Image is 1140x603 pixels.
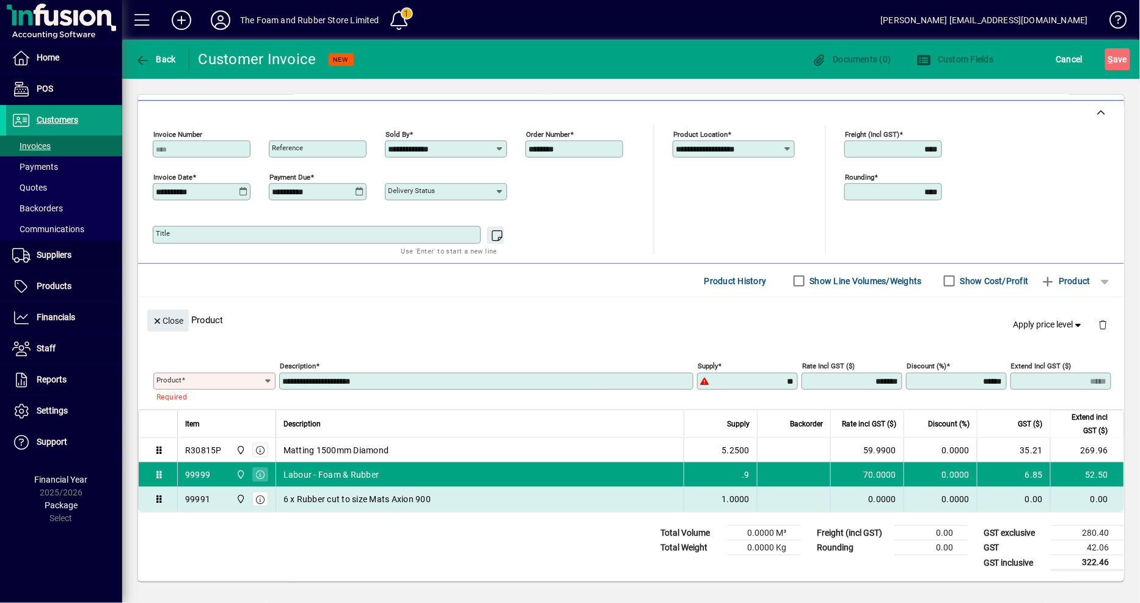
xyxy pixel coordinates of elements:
[153,173,192,181] mat-label: Invoice date
[6,427,122,458] a: Support
[958,275,1029,287] label: Show Cost/Profit
[1108,49,1127,69] span: ave
[727,417,750,431] span: Supply
[153,130,202,139] mat-label: Invoice number
[388,186,435,195] mat-label: Delivery status
[240,10,379,30] div: The Foam and Rubber Store Limited
[37,343,56,353] span: Staff
[147,310,189,332] button: Close
[526,130,570,139] mat-label: Order number
[811,526,894,541] td: Freight (incl GST)
[122,48,189,70] app-page-header-button: Back
[6,136,122,156] a: Invoices
[132,48,179,70] button: Back
[811,541,894,555] td: Rounding
[654,526,728,541] td: Total Volume
[199,49,316,69] div: Customer Invoice
[1050,438,1124,462] td: 269.96
[6,177,122,198] a: Quotes
[156,390,266,403] mat-error: Required
[1089,319,1118,330] app-page-header-button: Delete
[6,240,122,271] a: Suppliers
[977,526,1051,541] td: GST exclusive
[904,438,977,462] td: 0.0000
[728,526,801,541] td: 0.0000 M³
[742,469,750,481] span: .9
[233,468,247,481] span: Foam & Rubber Store
[1100,2,1125,42] a: Knowledge Base
[977,487,1050,511] td: 0.00
[6,302,122,333] a: Financials
[37,375,67,384] span: Reports
[6,43,122,73] a: Home
[12,141,51,151] span: Invoices
[6,334,122,364] a: Staff
[152,311,184,331] span: Close
[37,84,53,93] span: POS
[1051,541,1124,555] td: 42.06
[1089,310,1118,339] button: Delete
[37,115,78,125] span: Customers
[6,156,122,177] a: Payments
[37,437,67,447] span: Support
[790,417,823,431] span: Backorder
[722,444,750,456] span: 5.2500
[894,541,968,555] td: 0.00
[914,48,997,70] button: Custom Fields
[233,492,247,506] span: Foam & Rubber Store
[977,541,1051,555] td: GST
[37,406,68,415] span: Settings
[704,271,767,291] span: Product History
[1009,314,1089,336] button: Apply price level
[845,130,899,139] mat-label: Freight (incl GST)
[35,475,88,484] span: Financial Year
[673,130,728,139] mat-label: Product location
[722,493,750,505] span: 1.0000
[904,462,977,487] td: 0.0000
[894,526,968,541] td: 0.00
[201,9,240,31] button: Profile
[881,10,1088,30] div: [PERSON_NAME] [EMAIL_ADDRESS][DOMAIN_NAME]
[728,541,801,555] td: 0.0000 Kg
[6,365,122,395] a: Reports
[37,250,71,260] span: Suppliers
[977,462,1050,487] td: 6.85
[1050,487,1124,511] td: 0.00
[845,173,874,181] mat-label: Rounding
[698,362,718,371] mat-label: Supply
[269,173,310,181] mat-label: Payment due
[185,417,200,431] span: Item
[144,315,192,326] app-page-header-button: Close
[185,493,210,505] div: 99991
[6,219,122,239] a: Communications
[6,271,122,302] a: Products
[977,438,1050,462] td: 35.21
[842,417,896,431] span: Rate incl GST ($)
[401,244,497,258] mat-hint: Use 'Enter' to start a new line
[283,469,379,481] span: Labour - Foam & Rubber
[654,541,728,555] td: Total Weight
[838,469,896,481] div: 70.0000
[6,396,122,426] a: Settings
[334,56,349,64] span: NEW
[1058,411,1108,437] span: Extend incl GST ($)
[1014,318,1084,331] span: Apply price level
[1051,555,1124,571] td: 322.46
[1018,417,1043,431] span: GST ($)
[37,281,71,291] span: Products
[185,469,210,481] div: 99999
[283,417,321,431] span: Description
[283,444,389,456] span: Matting 1500mm Diamond
[1105,48,1130,70] button: Save
[385,130,409,139] mat-label: Sold by
[156,376,181,384] mat-label: Product
[802,362,855,371] mat-label: Rate incl GST ($)
[838,444,896,456] div: 59.9900
[12,162,58,172] span: Payments
[1056,49,1083,69] span: Cancel
[809,48,894,70] button: Documents (0)
[280,362,316,371] mat-label: Description
[37,312,75,322] span: Financials
[185,444,222,456] div: R30815P
[1051,526,1124,541] td: 280.40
